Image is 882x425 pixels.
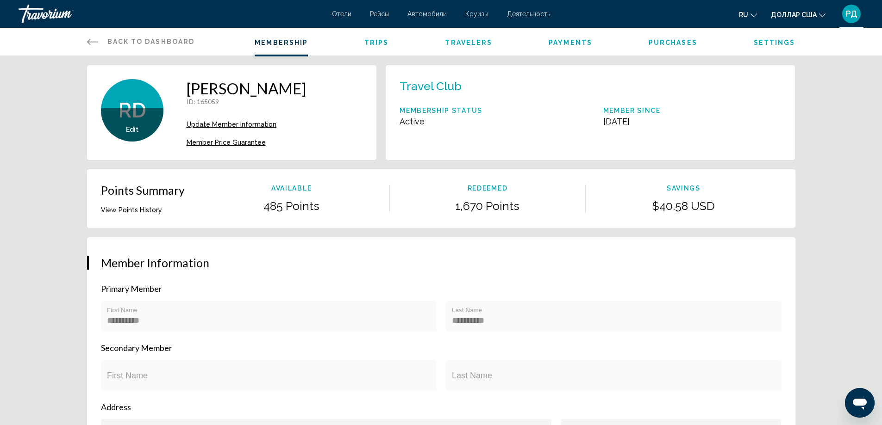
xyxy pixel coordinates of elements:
button: Edit [126,125,138,134]
a: Рейсы [370,10,389,18]
iframe: Кнопка запуска окна обмена сообщениями [845,388,875,418]
p: Member Since [603,107,661,114]
a: Payments [549,39,592,46]
button: Изменить язык [739,8,757,21]
p: Active [400,117,482,126]
h3: Member Information [101,256,782,270]
p: [DATE] [603,117,661,126]
p: Membership Status [400,107,482,114]
span: ID [187,98,194,105]
button: Меню пользователя [839,4,863,24]
p: Available [194,185,389,192]
a: Update Member Information [187,121,306,128]
span: Member Price Guarantee [187,139,266,146]
a: Деятельность [507,10,550,18]
p: Secondary Member [101,343,782,353]
a: Membership [255,39,308,46]
a: Травориум [19,5,323,23]
a: Trips [364,39,389,46]
p: Redeemed [390,185,585,192]
a: Travelers [445,39,492,46]
p: Points Summary [101,183,185,197]
span: Back to Dashboard [107,38,195,45]
p: Address [101,402,782,412]
button: Изменить валюту [771,8,826,21]
a: Круизы [465,10,488,18]
span: Update Member Information [187,121,276,128]
a: Settings [754,39,795,46]
span: RD [118,99,146,123]
p: 1,670 Points [390,199,585,213]
font: доллар США [771,11,817,18]
a: Автомобили [407,10,447,18]
p: Travel Club [400,79,462,93]
h1: [PERSON_NAME] [187,79,306,98]
a: Отели [332,10,351,18]
p: $40.58 USD [586,199,781,213]
p: 485 Points [194,199,389,213]
p: : 165059 [187,98,306,105]
p: Primary Member [101,283,782,294]
font: РД [846,9,857,18]
a: Back to Dashboard [87,28,195,55]
font: ru [739,11,748,18]
span: Edit [126,126,138,133]
p: Savings [586,185,781,192]
button: View Points History [101,206,162,214]
a: Purchases [649,39,697,46]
